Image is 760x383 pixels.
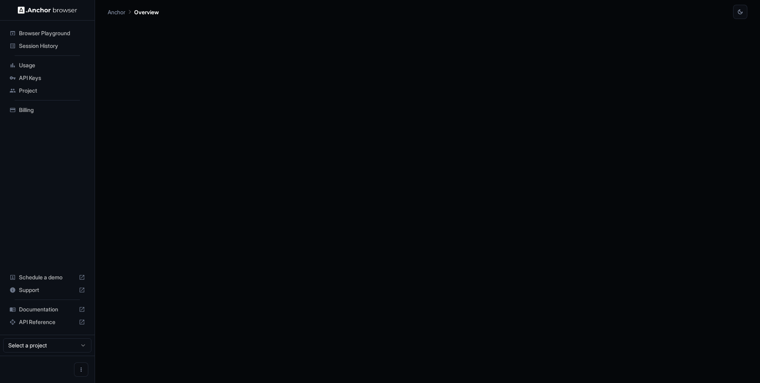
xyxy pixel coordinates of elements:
span: Session History [19,42,85,50]
span: Billing [19,106,85,114]
div: Support [6,284,88,296]
div: Documentation [6,303,88,316]
div: Project [6,84,88,97]
button: Open menu [74,362,88,377]
span: API Reference [19,318,76,326]
span: Documentation [19,305,76,313]
div: Schedule a demo [6,271,88,284]
span: API Keys [19,74,85,82]
p: Overview [134,8,159,16]
span: Usage [19,61,85,69]
span: Schedule a demo [19,273,76,281]
div: API Reference [6,316,88,328]
nav: breadcrumb [108,8,159,16]
div: Browser Playground [6,27,88,40]
p: Anchor [108,8,125,16]
div: Session History [6,40,88,52]
span: Project [19,87,85,95]
span: Support [19,286,76,294]
span: Browser Playground [19,29,85,37]
div: API Keys [6,72,88,84]
div: Usage [6,59,88,72]
div: Billing [6,104,88,116]
img: Anchor Logo [18,6,77,14]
